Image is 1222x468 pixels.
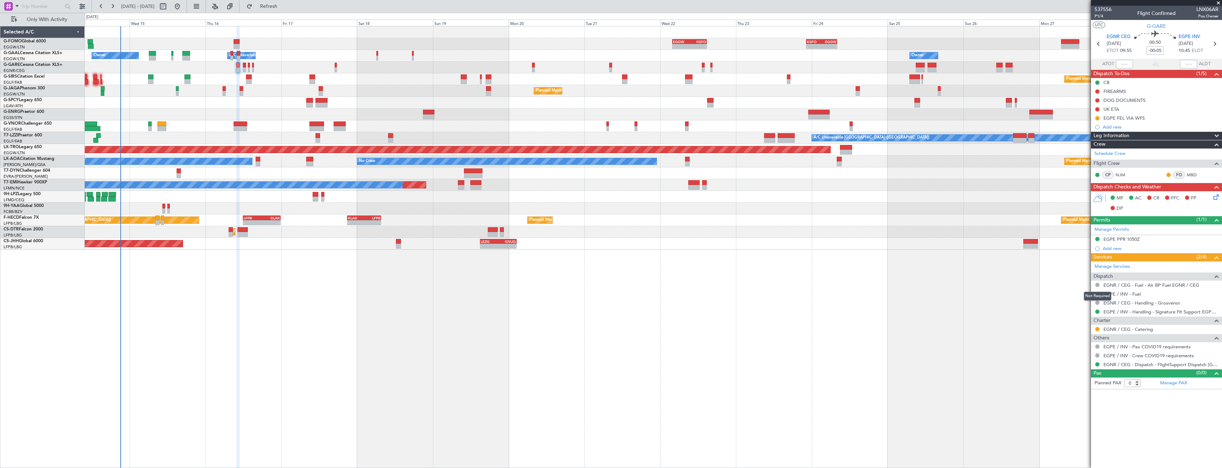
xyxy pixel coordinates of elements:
[1093,22,1105,28] button: UTC
[244,220,262,225] div: -
[8,14,77,25] button: Only With Activity
[4,63,62,67] a: G-GARECessna Citation XLS+
[1147,22,1166,30] span: G-GARE
[1103,245,1218,251] div: Add new
[357,20,433,26] div: Sat 18
[1199,61,1211,68] span: ALDT
[1179,40,1193,47] span: [DATE]
[4,204,20,208] span: 9H-YAA
[1153,195,1159,202] span: CR
[4,110,44,114] a: G-ENRGPraetor 600
[1093,140,1106,149] span: Crew
[4,98,19,102] span: G-SPCY
[1103,79,1109,85] div: CB
[4,39,46,43] a: G-FOMOGlobal 6000
[807,40,821,44] div: KSFO
[4,157,20,161] span: LX-AOA
[814,132,929,143] div: A/C Unavailable [GEOGRAPHIC_DATA] ([GEOGRAPHIC_DATA])
[262,216,280,220] div: KLAX
[4,192,18,196] span: 9H-LPZ
[4,157,54,161] a: LX-AOACitation Mustang
[689,44,706,48] div: -
[1095,226,1129,233] a: Manage Permits
[807,44,821,48] div: -
[54,20,130,26] div: Tue 14
[4,110,20,114] span: G-ENRG
[4,145,19,149] span: LX-TRO
[1116,172,1132,178] a: NJM
[1093,132,1129,140] span: Leg Information
[673,44,689,48] div: -
[1063,215,1175,225] div: Planned Maint [GEOGRAPHIC_DATA] ([GEOGRAPHIC_DATA])
[1103,362,1218,368] a: EGNR / CEG - Dispatch - FlightSupport Dispatch [GEOGRAPHIC_DATA]
[4,127,22,132] a: EGLF/FAB
[121,3,155,10] span: [DATE] - [DATE]
[1149,39,1161,46] span: 00:50
[821,40,836,44] div: EGGW
[812,20,888,26] div: Fri 24
[888,20,963,26] div: Sat 25
[1135,195,1142,202] span: AC
[4,80,22,85] a: EGLF/FAB
[1103,291,1141,297] a: EGPE / INV - Fuel
[1103,236,1140,242] div: EGPE PPR 1050Z
[660,20,736,26] div: Wed 22
[1093,317,1111,325] span: Charter
[536,85,648,96] div: Planned Maint [GEOGRAPHIC_DATA] ([GEOGRAPHIC_DATA])
[1103,326,1153,332] a: EGNR / CEG - Catering
[821,44,836,48] div: -
[4,51,62,55] a: G-GAALCessna Citation XLS+
[4,92,25,97] a: EGGW/LTN
[205,20,281,26] div: Thu 16
[4,239,43,243] a: CS-JHHGlobal 6000
[1196,6,1218,13] span: LNX06AR
[4,133,18,137] span: T7-LZZI
[1066,156,1134,167] div: Planned Maint [GEOGRAPHIC_DATA]
[4,180,17,184] span: T7-EMI
[1093,272,1113,281] span: Dispatch
[359,156,375,167] div: No Crew
[4,197,24,203] a: LFMD/CEQ
[1093,334,1109,342] span: Others
[4,174,48,179] a: EVRA/[PERSON_NAME]
[1103,344,1191,350] a: EGPE / INV - Pax COVID19 requirements
[4,168,50,173] a: T7-DYNChallenger 604
[94,50,106,61] div: Owner
[1171,195,1179,202] span: FFC
[1103,282,1199,288] a: EGNR / CEG - Fuel - Air BP Fuel EGNR / CEG
[1173,171,1185,179] div: FO
[1103,124,1218,130] div: Add new
[4,192,41,196] a: 9H-LPZLegacy 500
[1093,183,1161,191] span: Dispatch Checks and Weather
[1116,60,1133,68] input: --:--
[4,56,25,62] a: EGGW/LTN
[244,216,262,220] div: LFPB
[509,20,585,26] div: Mon 20
[1039,20,1115,26] div: Mon 27
[1102,61,1114,68] span: ATOT
[4,215,19,220] span: F-HECD
[498,244,516,248] div: -
[498,239,516,244] div: KNUQ
[4,121,21,126] span: G-VNOR
[1103,115,1145,121] div: EGPE FEL VIA WFS
[4,227,19,232] span: CS-DTR
[1093,216,1110,224] span: Permits
[1196,70,1207,77] span: (1/5)
[4,74,17,79] span: G-SIRS
[1117,205,1123,212] span: DP
[86,14,98,20] div: [DATE]
[1095,380,1121,387] label: Planned PAX
[4,86,45,90] a: G-JAGAPhenom 300
[1103,97,1145,103] div: DOG DOCUMENTS
[1107,40,1121,47] span: [DATE]
[4,180,47,184] a: T7-EMIHawker 900XP
[1066,74,1151,84] div: Planned Maint Oxford ([GEOGRAPHIC_DATA])
[4,239,19,243] span: CS-JHH
[1095,13,1112,19] span: P1/4
[1192,47,1203,54] span: ELDT
[1093,253,1112,261] span: Services
[130,20,205,26] div: Wed 15
[1179,33,1200,41] span: EGPE INV
[529,215,642,225] div: Planned Maint [GEOGRAPHIC_DATA] ([GEOGRAPHIC_DATA])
